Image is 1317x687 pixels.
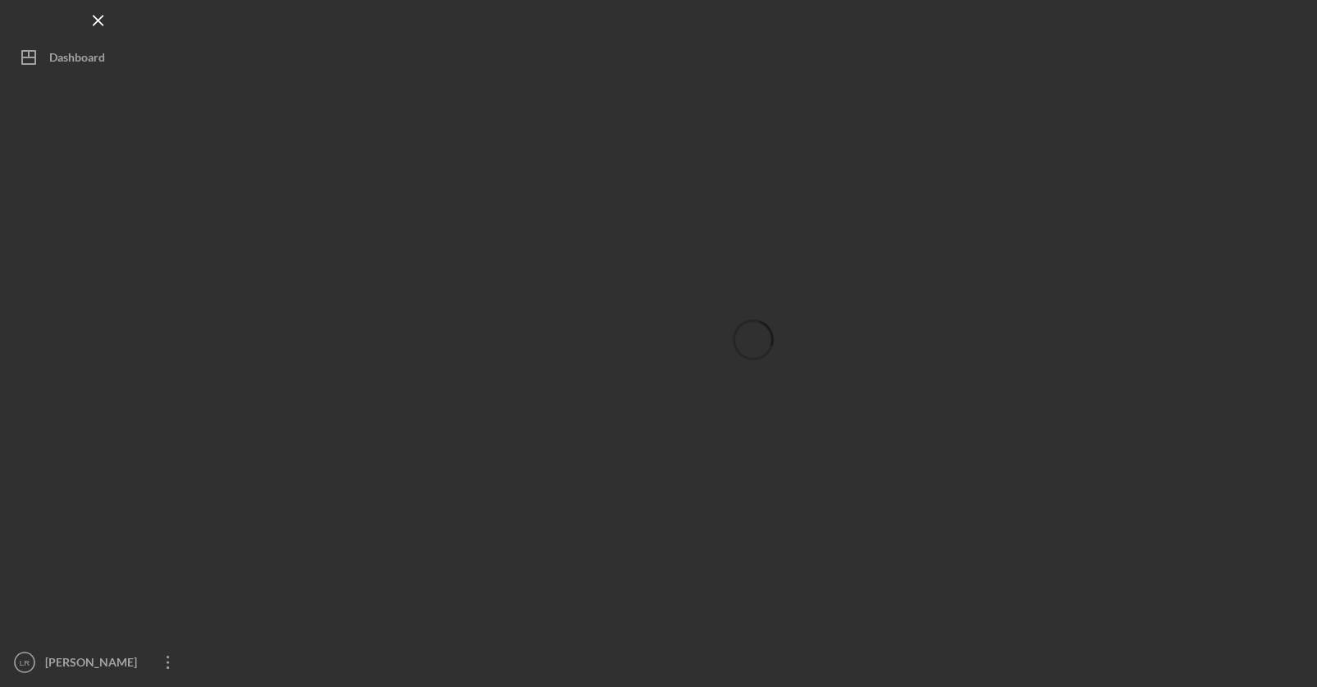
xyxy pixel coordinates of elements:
[20,658,30,667] text: LR
[49,41,105,78] div: Dashboard
[8,41,189,74] button: Dashboard
[41,646,148,683] div: [PERSON_NAME]
[8,646,189,679] button: LR[PERSON_NAME]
